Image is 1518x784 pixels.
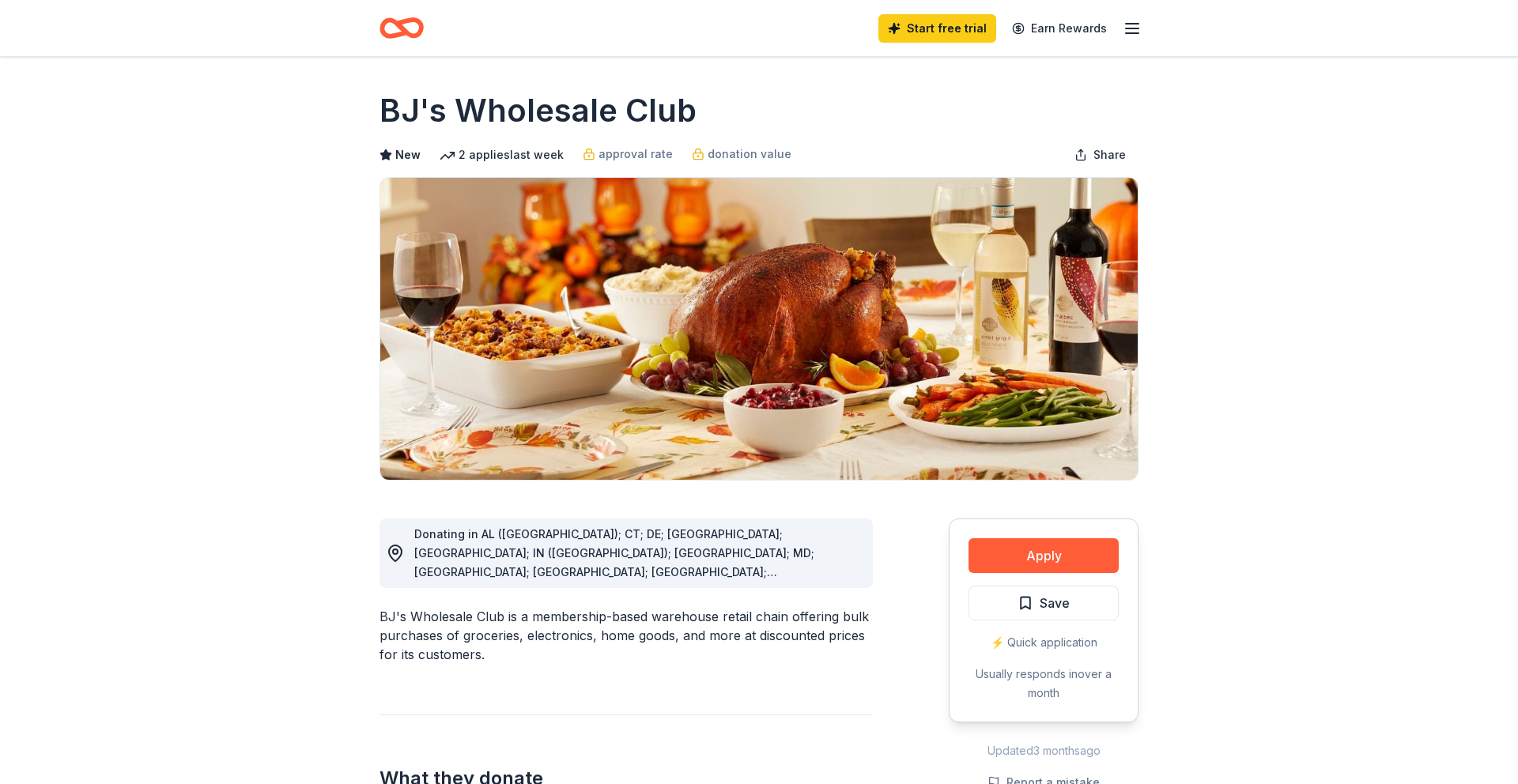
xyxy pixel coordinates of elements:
button: Apply [969,538,1119,573]
button: Share [1062,139,1138,171]
div: 2 applies last week [440,145,564,164]
img: Image for BJ's Wholesale Club [380,178,1138,480]
span: New [395,145,421,164]
a: Home [379,9,424,47]
span: approval rate [599,145,673,164]
span: donation value [708,145,791,164]
div: Updated 3 months ago [949,741,1138,760]
div: BJ's Wholesale Club is a membership-based warehouse retail chain offering bulk purchases of groce... [379,607,873,664]
a: approval rate [583,145,673,164]
button: Save [969,586,1119,620]
a: Start free trial [878,14,996,43]
a: Earn Rewards [1003,14,1116,43]
span: Donating in AL ([GEOGRAPHIC_DATA]); CT; DE; [GEOGRAPHIC_DATA]; [GEOGRAPHIC_DATA]; IN ([GEOGRAPHIC... [414,527,814,635]
span: Save [1040,593,1070,613]
div: ⚡️ Quick application [969,633,1119,652]
div: Usually responds in over a month [969,665,1119,703]
h1: BJ's Wholesale Club [379,89,697,133]
a: donation value [692,145,791,164]
span: Share [1093,145,1126,164]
